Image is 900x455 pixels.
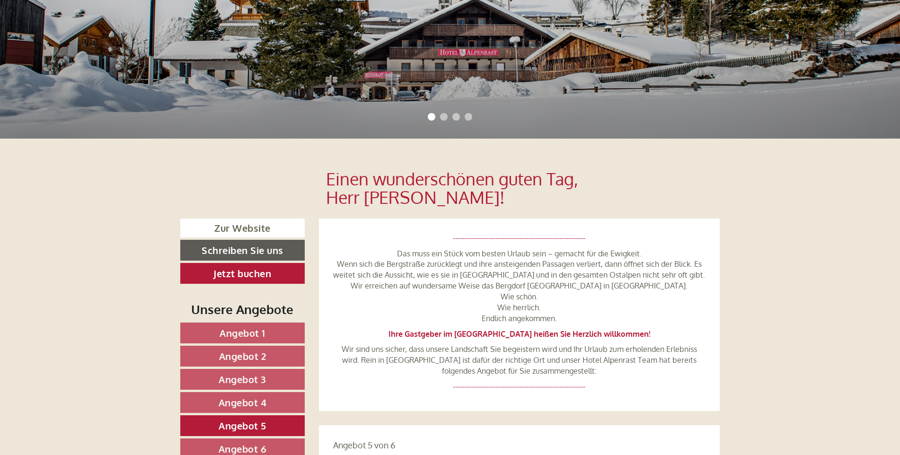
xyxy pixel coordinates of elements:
[453,382,585,391] span: --------------------------------------------------------
[333,249,705,323] span: Das muss ein Stück vom besten Urlaub sein – gemacht für die Ewigkeit. Wenn sich die Bergstraße zu...
[219,350,266,362] span: Angebot 2
[333,440,396,450] span: Angebot 5 von 6
[309,245,373,266] button: Senden
[7,26,158,54] div: Guten Tag, wie können wir Ihnen helfen?
[219,420,266,432] span: Angebot 5
[169,7,204,23] div: [DATE]
[14,46,153,52] small: 15:33
[388,329,650,339] strong: Ihre Gastgeber im [GEOGRAPHIC_DATA] heißen Sie Herzlich willkommen!
[220,327,265,339] span: Angebot 1
[180,263,305,284] a: Jetzt buchen
[219,373,266,385] span: Angebot 3
[180,240,305,261] a: Schreiben Sie uns
[14,27,153,35] div: Berghotel Alpenrast
[180,300,305,318] div: Unsere Angebote
[180,219,305,238] a: Zur Website
[219,396,267,409] span: Angebot 4
[453,233,585,243] span: --------------------------------------------------------
[219,443,267,455] span: Angebot 6
[342,344,697,376] span: Wir sind uns sicher, dass unsere Landschaft Sie begeistern wird und Ihr Urlaub zum erholenden Erl...
[326,169,713,207] h1: Einen wunderschönen guten Tag, Herr [PERSON_NAME]!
